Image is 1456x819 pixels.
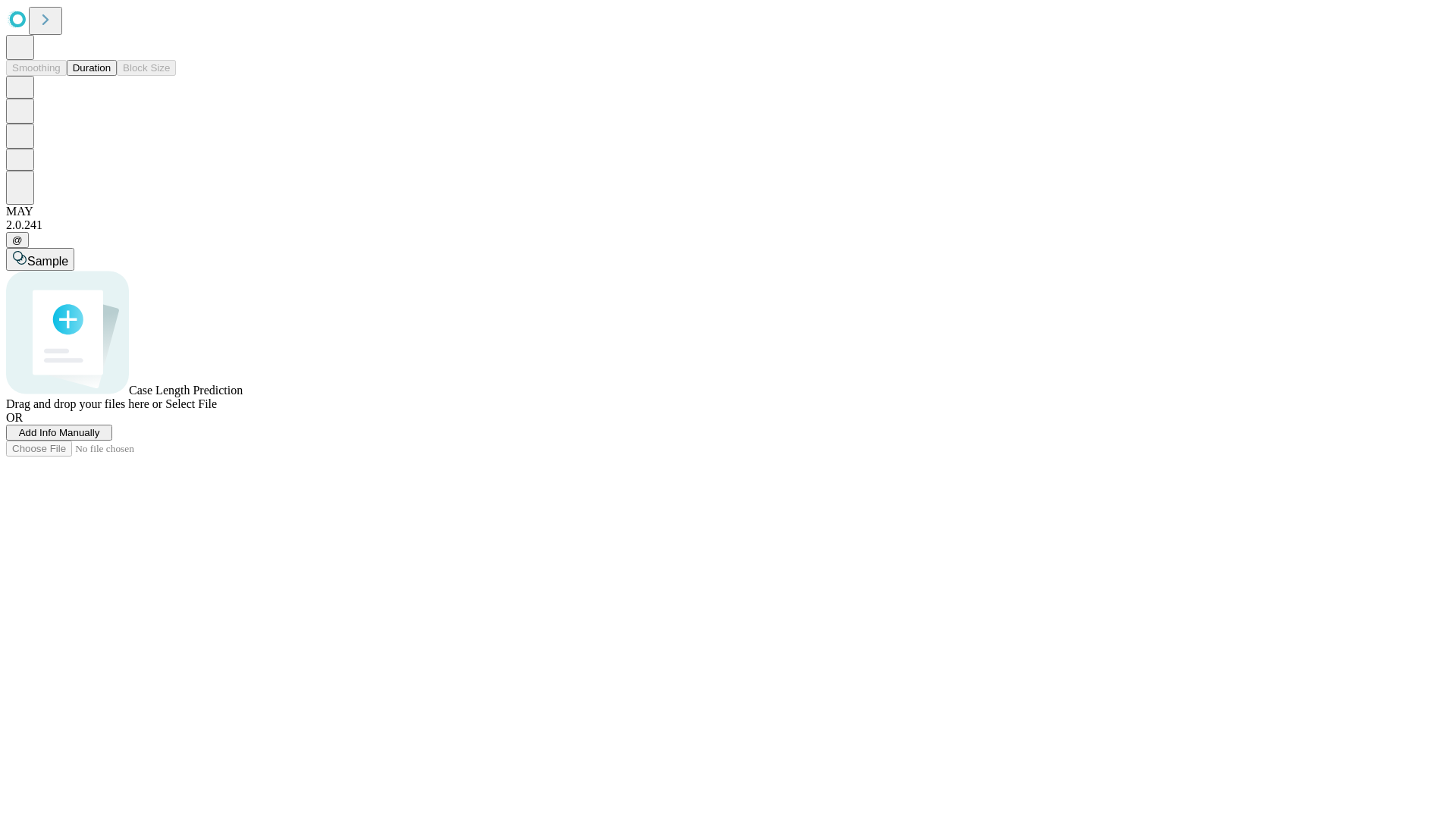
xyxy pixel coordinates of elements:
[67,60,117,76] button: Duration
[117,60,176,76] button: Block Size
[6,411,23,424] span: OR
[129,384,243,397] span: Case Length Prediction
[6,397,162,410] span: Drag and drop your files here or
[6,425,112,441] button: Add Info Manually
[6,205,1450,218] div: MAY
[6,218,1450,232] div: 2.0.241
[6,248,74,271] button: Sample
[12,234,23,246] span: @
[6,60,67,76] button: Smoothing
[6,232,29,248] button: @
[27,255,68,268] span: Sample
[19,427,100,438] span: Add Info Manually
[165,397,217,410] span: Select File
